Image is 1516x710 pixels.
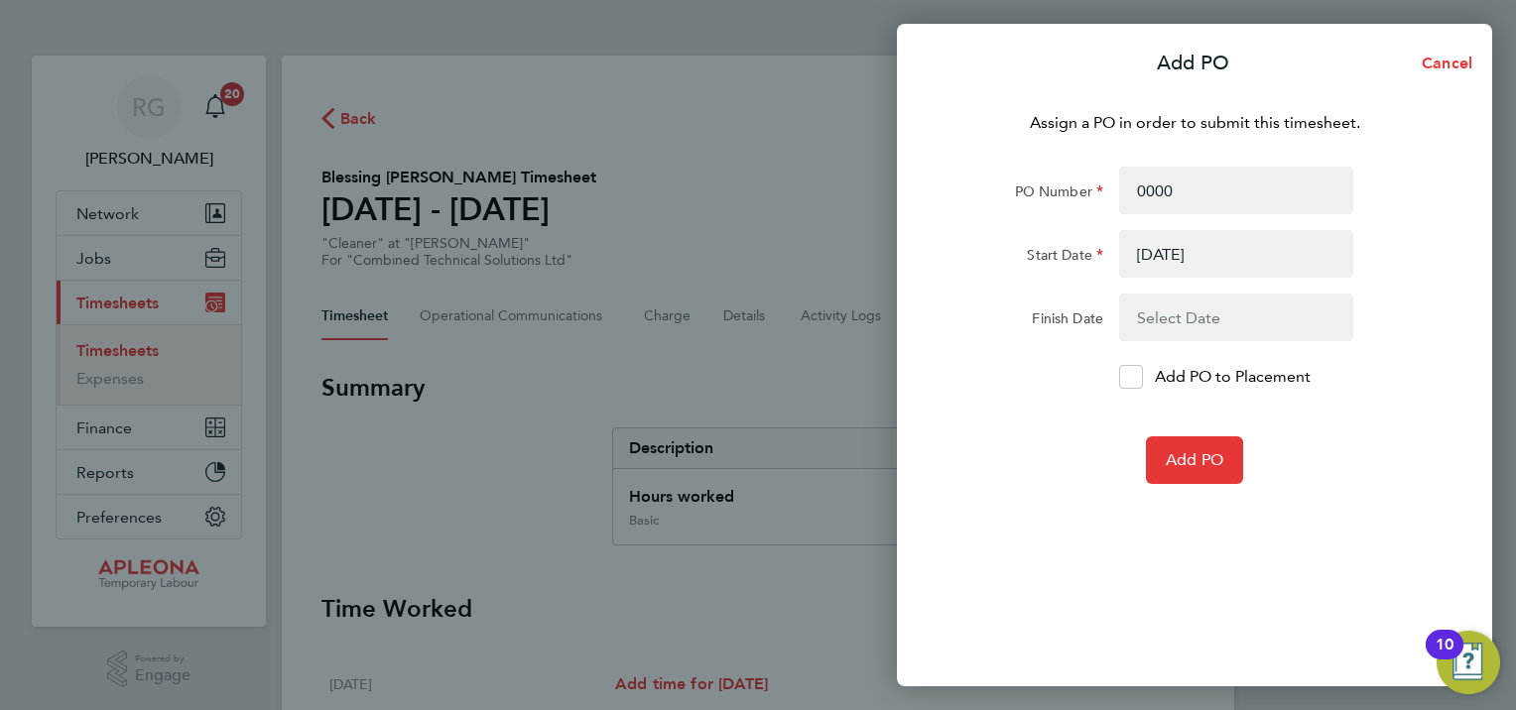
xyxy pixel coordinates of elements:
label: PO Number [1015,182,1103,206]
div: 10 [1436,645,1453,670]
p: Add PO [1157,50,1229,77]
label: Start Date [1027,246,1103,270]
button: Open Resource Center, 10 new notifications [1437,631,1500,694]
input: Enter PO Number [1119,167,1353,214]
p: Assign a PO in order to submit this timesheet. [952,111,1437,135]
button: Add PO [1146,436,1243,484]
span: Add PO [1166,450,1223,470]
span: Cancel [1416,54,1472,72]
label: Finish Date [1032,309,1103,333]
p: Add PO to Placement [1155,365,1311,389]
button: Cancel [1390,44,1492,83]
